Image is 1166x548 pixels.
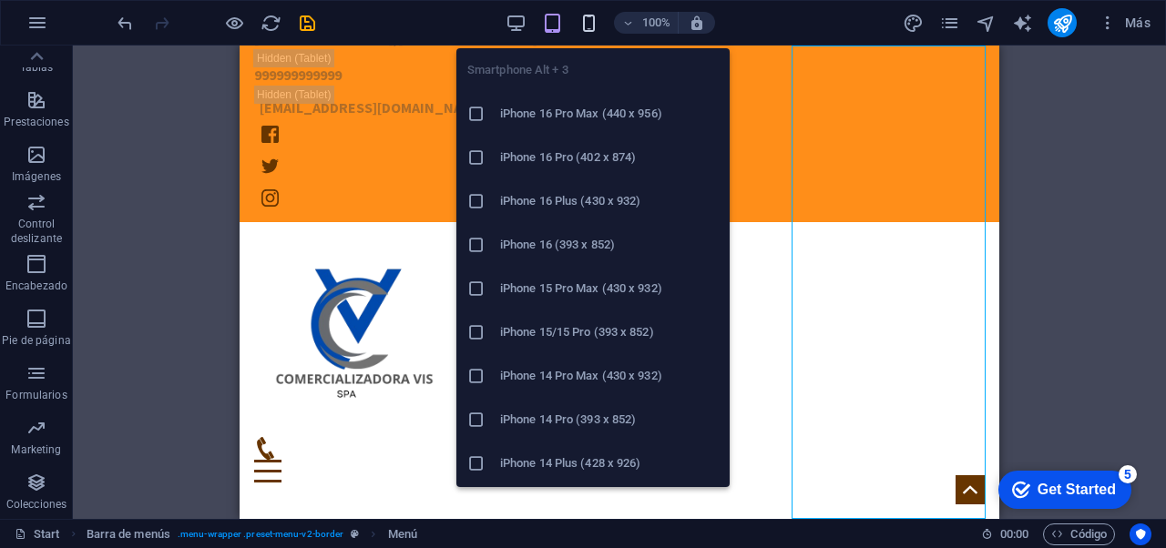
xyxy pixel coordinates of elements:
[2,333,70,348] p: Pie de página
[614,12,679,34] button: 100%
[500,409,719,431] h6: iPhone 14 Pro (393 x 852)
[296,12,318,34] button: save
[939,13,960,34] i: Páginas (Ctrl+Alt+S)
[1099,14,1151,32] span: Más
[1011,12,1033,34] button: text_generator
[4,115,68,129] p: Prestaciones
[87,523,417,545] nav: breadcrumb
[500,278,719,299] h6: iPhone 15 Pro Max (430 x 932)
[12,169,61,184] p: Imágenes
[1000,523,1028,545] span: 00 00
[1048,8,1077,37] button: publish
[5,279,67,293] p: Encabezado
[1013,527,1016,541] span: :
[500,147,719,168] h6: iPhone 16 Pro (402 x 874)
[115,13,136,34] i: Deshacer: Cambiar elementos de menú (Ctrl+Z)
[388,523,417,545] span: Haz clic para seleccionar y doble clic para editar
[87,523,170,545] span: Haz clic para seleccionar y doble clic para editar
[1043,523,1115,545] button: Código
[223,12,245,34] button: Haz clic para salir del modo de previsualización y seguir editando
[976,13,997,34] i: Navegador
[500,452,719,474] h6: iPhone 14 Plus (428 x 926)
[351,529,359,539] i: Este elemento es un preajuste personalizable
[1091,8,1158,37] button: Más
[902,12,924,34] button: design
[1051,523,1107,545] span: Código
[903,13,924,34] i: Diseño (Ctrl+Alt+Y)
[6,497,66,512] p: Colecciones
[500,321,719,343] h6: iPhone 15/15 Pro (393 x 852)
[1052,13,1073,34] i: Publicar
[15,9,148,47] div: Get Started 5 items remaining, 0% complete
[54,20,132,36] div: Get Started
[297,13,318,34] i: Guardar (Ctrl+S)
[981,523,1029,545] h6: Tiempo de la sesión
[20,60,54,75] p: Tablas
[938,12,960,34] button: pages
[260,12,281,34] button: reload
[5,388,66,402] p: Formularios
[1012,13,1033,34] i: AI Writer
[135,4,153,22] div: 5
[641,12,670,34] h6: 100%
[15,523,60,545] a: Haz clic para cancelar la selección y doble clic para abrir páginas
[114,12,136,34] button: undo
[500,234,719,256] h6: iPhone 16 (393 x 852)
[261,13,281,34] i: Volver a cargar página
[1130,523,1151,545] button: Usercentrics
[500,365,719,387] h6: iPhone 14 Pro Max (430 x 932)
[178,523,343,545] span: . menu-wrapper .preset-menu-v2-border
[975,12,997,34] button: navigator
[500,190,719,212] h6: iPhone 16 Plus (430 x 932)
[500,103,719,125] h6: iPhone 16 Pro Max (440 x 956)
[11,442,61,457] p: Marketing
